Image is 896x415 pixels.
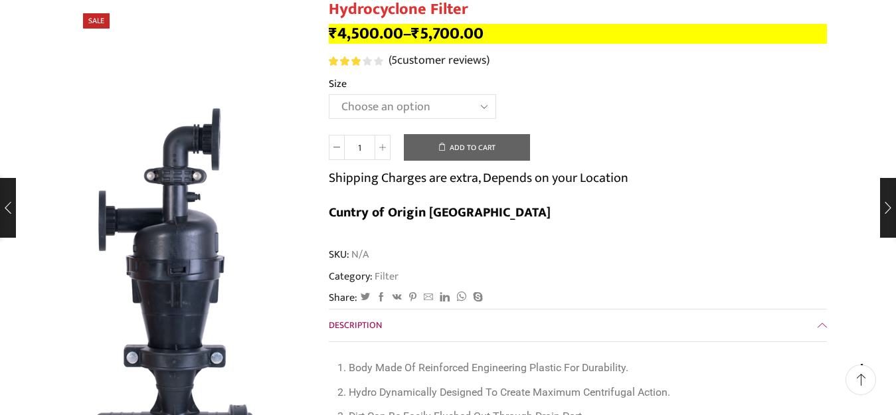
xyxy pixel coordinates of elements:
a: Description [329,309,827,341]
input: Product quantity [345,135,375,160]
p: Shipping Charges are extra, Depends on your Location [329,167,628,189]
span: N/A [349,247,369,262]
div: Rated 3.20 out of 5 [329,56,383,66]
span: Rated out of 5 based on customer ratings [329,56,363,66]
span: Category: [329,269,399,284]
bdi: 4,500.00 [329,20,403,47]
p: – [329,24,827,44]
span: 5 [391,50,397,70]
span: Share: [329,290,357,305]
span: SKU: [329,247,827,262]
b: Cuntry of Origin [GEOGRAPHIC_DATA] [329,201,551,224]
span: Sale [83,13,110,29]
button: Add to cart [404,134,530,161]
span: 5 [329,56,385,66]
span: ₹ [329,20,337,47]
a: (5customer reviews) [389,52,490,70]
bdi: 5,700.00 [411,20,484,47]
li: Hydro Dynamically Designed To Create Maximum Centrifugal Action. [349,383,820,402]
a: Filter [373,268,399,285]
li: Body Made Of Reinforced Engineering Plastic For Durability. [349,359,820,378]
span: Description [329,317,382,333]
span: ₹ [411,20,420,47]
label: Size [329,76,347,92]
